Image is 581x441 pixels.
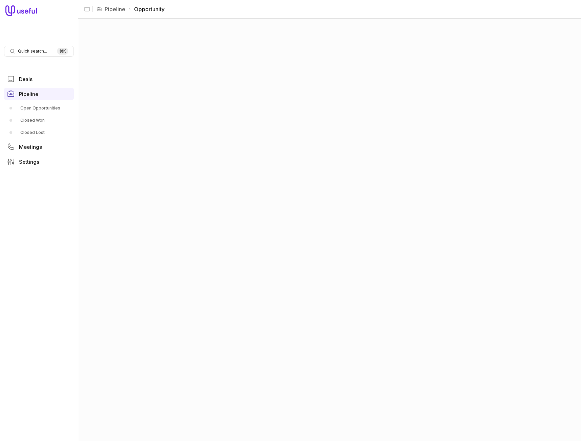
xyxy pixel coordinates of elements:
[18,48,47,54] span: Quick search...
[92,5,94,13] span: |
[4,127,74,138] a: Closed Lost
[19,159,39,164] span: Settings
[19,144,42,149] span: Meetings
[4,103,74,114] a: Open Opportunities
[4,88,74,100] a: Pipeline
[4,73,74,85] a: Deals
[82,4,92,14] button: Collapse sidebar
[105,5,125,13] a: Pipeline
[19,92,38,97] span: Pipeline
[4,115,74,126] a: Closed Won
[128,5,165,13] li: Opportunity
[57,48,68,55] kbd: ⌘ K
[4,141,74,153] a: Meetings
[4,156,74,168] a: Settings
[4,103,74,138] div: Pipeline submenu
[19,77,33,82] span: Deals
